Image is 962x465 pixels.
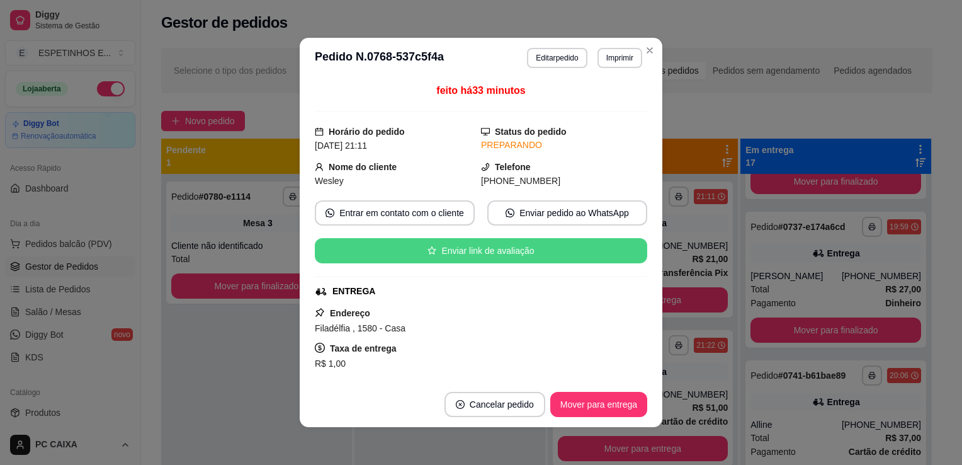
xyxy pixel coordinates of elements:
[481,163,490,171] span: phone
[330,308,370,318] strong: Endereço
[332,285,375,298] div: ENTREGA
[315,343,325,353] span: dollar
[481,176,560,186] span: [PHONE_NUMBER]
[315,200,475,226] button: whats-appEntrar em contato com o cliente
[315,163,324,171] span: user
[640,40,660,60] button: Close
[487,200,647,226] button: whats-appEnviar pedido ao WhatsApp
[495,162,531,172] strong: Telefone
[438,371,524,396] button: Copiar Endereço
[495,127,567,137] strong: Status do pedido
[315,359,346,369] span: R$ 1,00
[550,392,647,417] button: Mover para entrega
[527,48,587,68] button: Editarpedido
[329,127,405,137] strong: Horário do pedido
[481,127,490,136] span: desktop
[315,176,344,186] span: Wesley
[315,307,325,318] span: pushpin
[315,48,444,68] h3: Pedido N. 0768-537c5f4a
[436,85,525,96] span: feito há 33 minutos
[315,238,647,263] button: starEnviar link de avaliação
[481,139,647,152] div: PREPARANDO
[315,127,324,136] span: calendar
[427,246,436,255] span: star
[330,343,397,353] strong: Taxa de entrega
[597,48,642,68] button: Imprimir
[506,209,514,217] span: whats-app
[315,323,405,333] span: Filadélfia , 1580 - Casa
[325,209,334,217] span: whats-app
[315,141,367,151] span: [DATE] 21:11
[444,392,545,417] button: close-circleCancelar pedido
[456,400,465,409] span: close-circle
[329,162,397,172] strong: Nome do cliente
